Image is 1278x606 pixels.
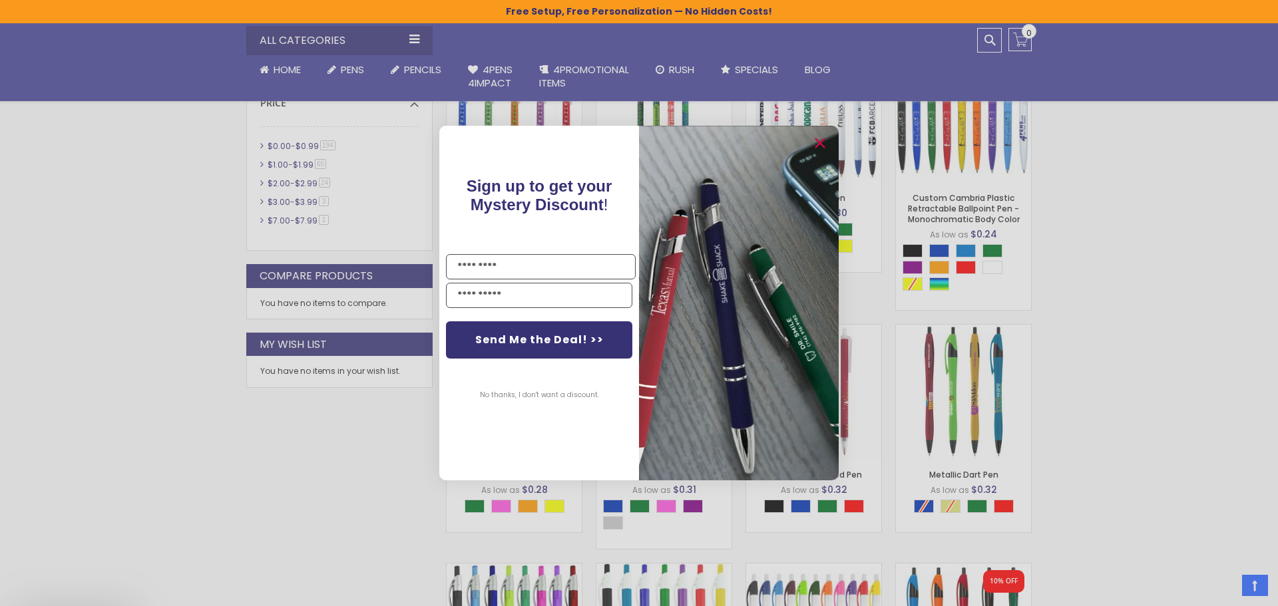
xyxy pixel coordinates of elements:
[809,132,831,154] button: Close dialog
[446,321,632,359] button: Send Me the Deal! >>
[473,379,606,412] button: No thanks, I don't want a discount.
[467,177,612,214] span: Sign up to get your Mystery Discount
[467,177,612,214] span: !
[639,126,839,480] img: pop-up-image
